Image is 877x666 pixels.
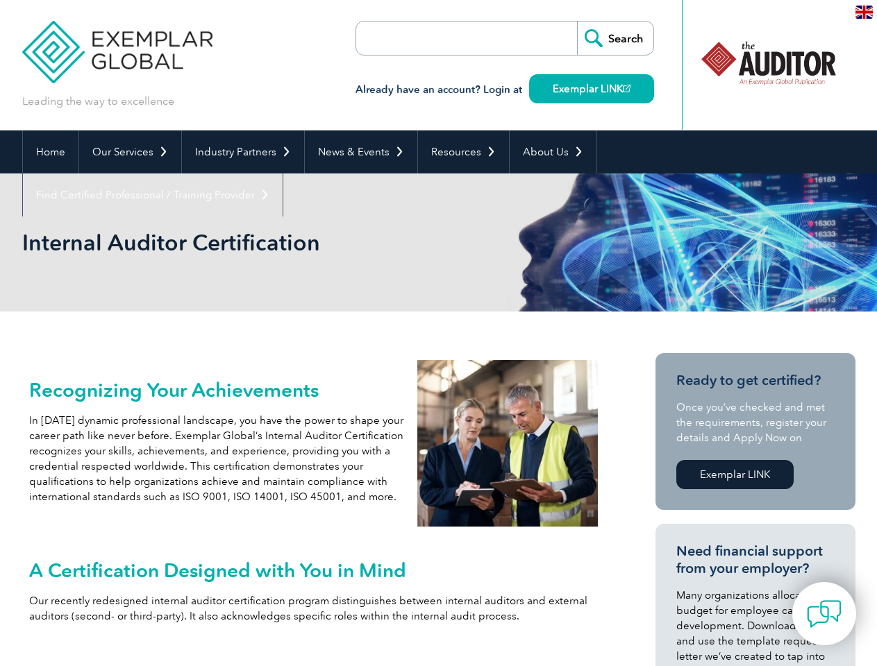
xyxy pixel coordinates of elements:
[22,94,174,109] p: Leading the way to excellence
[182,130,304,173] a: Industry Partners
[29,413,404,504] p: In [DATE] dynamic professional landscape, you have the power to shape your career path like never...
[29,379,404,401] h2: Recognizing Your Achievements
[510,130,596,173] a: About Us
[305,130,417,173] a: News & Events
[529,74,654,103] a: Exemplar LINK
[23,173,283,216] a: Find Certified Professional / Training Provider
[29,593,599,624] p: Our recently redesigned internal auditor certification program distinguishes between internal aud...
[623,85,630,92] img: open_square.png
[855,6,873,19] img: en
[418,130,509,173] a: Resources
[79,130,181,173] a: Our Services
[23,130,78,173] a: Home
[807,597,842,631] img: contact-chat.png
[676,372,835,389] h3: Ready to get certified?
[676,400,835,445] p: Once you’ve checked and met the requirements, register your details and Apply Now on
[676,460,794,489] a: Exemplar LINK
[577,22,653,55] input: Search
[22,229,556,256] h1: Internal Auditor Certification
[29,559,599,581] h2: A Certification Designed with You in Mind
[356,81,654,99] h3: Already have an account? Login at
[417,360,598,527] img: internal auditors
[676,543,835,577] h3: Need financial support from your employer?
